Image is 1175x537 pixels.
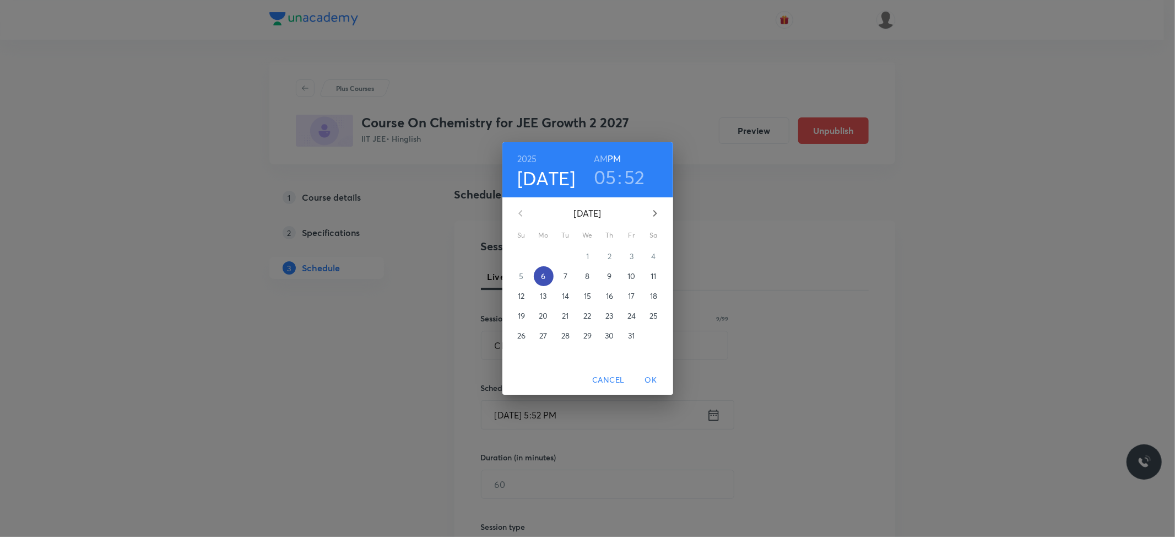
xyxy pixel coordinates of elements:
button: 12 [512,286,532,306]
p: 27 [539,330,547,341]
p: 29 [583,330,592,341]
p: 24 [627,310,636,321]
button: 14 [556,286,576,306]
p: 18 [650,291,657,302]
button: [DATE] [517,167,576,190]
p: 31 [628,330,635,341]
span: Mo [534,230,554,241]
p: 20 [539,310,548,321]
button: PM [608,151,621,167]
button: 10 [622,266,642,286]
span: Su [512,230,532,241]
p: 21 [562,310,568,321]
p: 26 [517,330,526,341]
button: 16 [600,286,620,306]
span: Tu [556,230,576,241]
p: 30 [605,330,614,341]
span: Th [600,230,620,241]
button: 13 [534,286,554,306]
button: 9 [600,266,620,286]
p: 28 [561,330,570,341]
button: 26 [512,326,532,346]
p: 17 [628,291,635,302]
button: 23 [600,306,620,326]
button: 52 [624,165,645,189]
button: 20 [534,306,554,326]
p: 10 [627,271,635,282]
span: Fr [622,230,642,241]
button: OK [633,370,669,390]
p: 7 [564,271,567,282]
button: 28 [556,326,576,346]
p: 13 [540,291,546,302]
p: 9 [607,271,611,282]
p: 11 [651,271,656,282]
button: 27 [534,326,554,346]
span: Cancel [592,373,624,387]
p: 22 [583,310,591,321]
span: OK [638,373,664,387]
p: 25 [649,310,658,321]
p: 16 [606,291,613,302]
p: 8 [585,271,589,282]
button: 2025 [517,151,537,167]
span: Sa [644,230,664,241]
button: 25 [644,306,664,326]
button: 18 [644,286,664,306]
p: 15 [584,291,591,302]
button: AM [594,151,608,167]
p: 23 [605,310,613,321]
button: 7 [556,266,576,286]
p: 12 [518,291,524,302]
button: 05 [594,165,616,189]
button: 11 [644,266,664,286]
button: 24 [622,306,642,326]
button: 19 [512,306,532,326]
p: 19 [518,310,525,321]
button: 29 [578,326,598,346]
button: 15 [578,286,598,306]
button: 8 [578,266,598,286]
span: We [578,230,598,241]
p: 6 [541,271,545,282]
p: [DATE] [534,207,642,220]
button: 6 [534,266,554,286]
button: Cancel [588,370,629,390]
button: 31 [622,326,642,346]
button: 30 [600,326,620,346]
button: 22 [578,306,598,326]
p: 14 [562,291,569,302]
button: 17 [622,286,642,306]
h3: : [618,165,622,189]
button: 21 [556,306,576,326]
